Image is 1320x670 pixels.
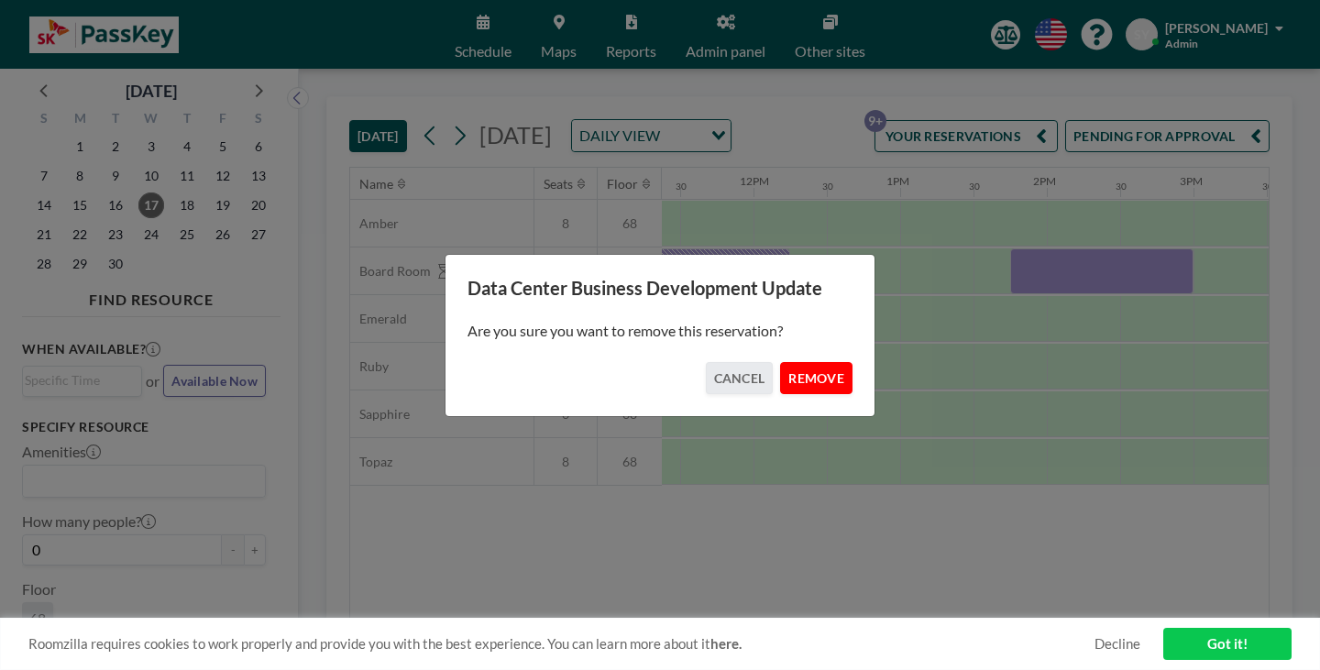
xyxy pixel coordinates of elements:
h3: Data Center Business Development Update [467,277,852,300]
button: CANCEL [706,362,774,394]
p: Are you sure you want to remove this reservation? [467,322,852,340]
span: Roomzilla requires cookies to work properly and provide you with the best experience. You can lea... [28,635,1094,653]
a: here. [710,635,742,652]
button: REMOVE [780,362,852,394]
a: Decline [1094,635,1140,653]
a: Got it! [1163,628,1292,660]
